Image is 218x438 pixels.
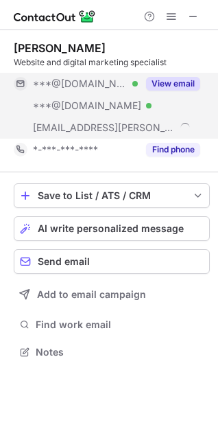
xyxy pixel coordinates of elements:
[38,256,90,267] span: Send email
[37,289,146,300] span: Add to email campaign
[14,282,210,307] button: Add to email campaign
[33,78,128,90] span: ***@[DOMAIN_NAME]
[33,122,175,134] span: [EMAIL_ADDRESS][PERSON_NAME][DOMAIN_NAME]
[14,41,106,55] div: [PERSON_NAME]
[38,190,186,201] div: Save to List / ATS / CRM
[14,56,210,69] div: Website and digital marketing specialist
[14,183,210,208] button: save-profile-one-click
[146,143,200,157] button: Reveal Button
[14,249,210,274] button: Send email
[33,100,141,112] span: ***@[DOMAIN_NAME]
[14,8,96,25] img: ContactOut v5.3.10
[36,346,204,358] span: Notes
[14,216,210,241] button: AI write personalized message
[38,223,184,234] span: AI write personalized message
[14,343,210,362] button: Notes
[14,315,210,334] button: Find work email
[36,319,204,331] span: Find work email
[146,77,200,91] button: Reveal Button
